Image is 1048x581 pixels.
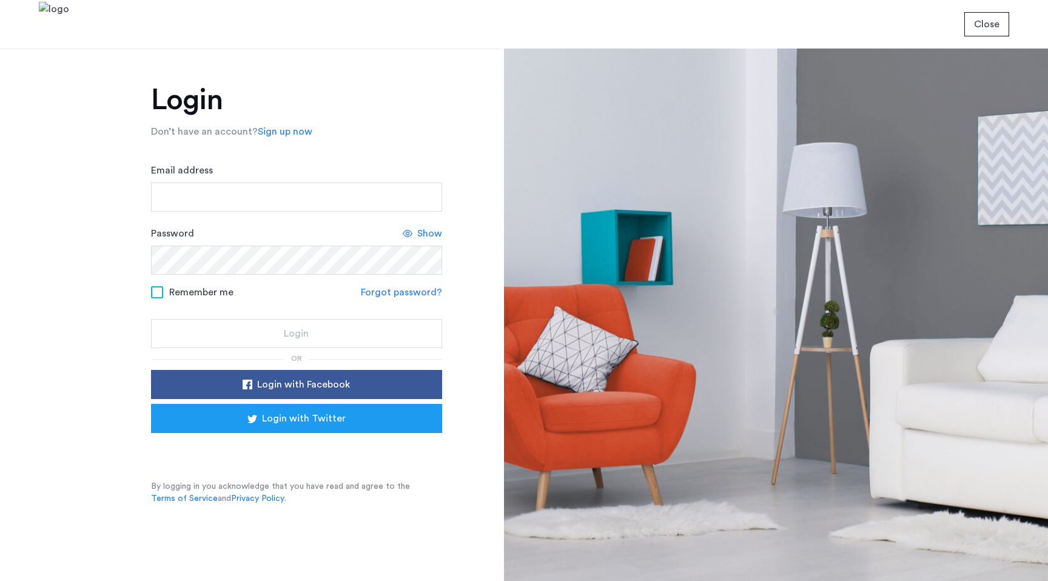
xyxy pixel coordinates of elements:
button: button [151,319,442,348]
span: Login [284,326,309,341]
label: Email address [151,163,213,178]
p: By logging in you acknowledge that you have read and agree to the and . [151,480,442,505]
button: button [151,370,442,399]
span: Show [417,226,442,241]
a: Sign up now [258,124,312,139]
span: or [291,355,302,362]
span: Login with Twitter [262,411,346,426]
span: Login with Facebook [257,377,350,392]
a: Terms of Service [151,492,218,505]
a: Forgot password? [361,285,442,300]
a: Privacy Policy [231,492,284,505]
span: Remember me [169,285,233,300]
span: Don’t have an account? [151,127,258,136]
button: button [151,404,442,433]
span: Close [974,17,999,32]
img: logo [39,2,69,47]
label: Password [151,226,194,241]
h1: Login [151,86,442,115]
button: button [964,12,1009,36]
